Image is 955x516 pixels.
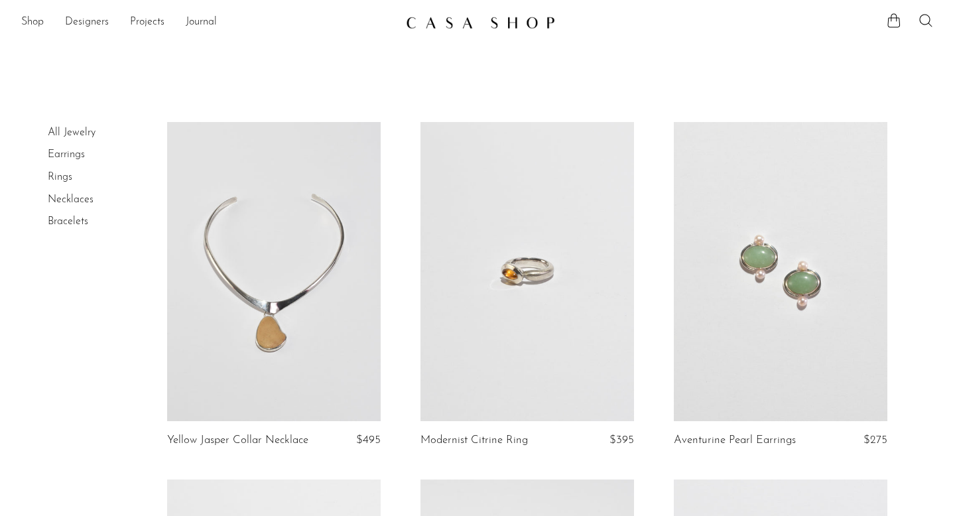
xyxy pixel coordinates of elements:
ul: NEW HEADER MENU [21,11,395,34]
a: Yellow Jasper Collar Necklace [167,434,308,446]
nav: Desktop navigation [21,11,395,34]
a: Journal [186,14,217,31]
a: Projects [130,14,164,31]
a: Rings [48,172,72,182]
a: Aventurine Pearl Earrings [674,434,796,446]
a: Necklaces [48,194,94,205]
span: $395 [609,434,634,446]
a: Modernist Citrine Ring [420,434,528,446]
a: Shop [21,14,44,31]
span: $275 [863,434,887,446]
a: Bracelets [48,216,88,227]
a: All Jewelry [48,127,95,138]
span: $495 [356,434,381,446]
a: Designers [65,14,109,31]
a: Earrings [48,149,85,160]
